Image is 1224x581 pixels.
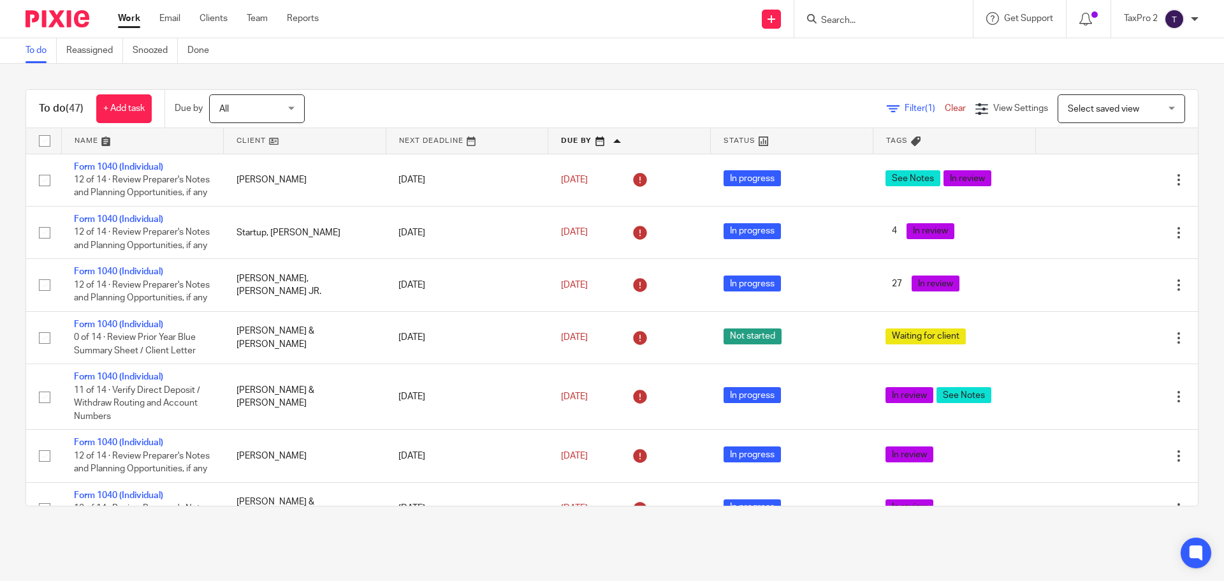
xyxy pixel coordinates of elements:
[96,94,152,123] a: + Add task
[561,175,588,184] span: [DATE]
[912,276,959,291] span: In review
[936,387,991,403] span: See Notes
[724,499,781,515] span: In progress
[885,499,933,515] span: In review
[724,223,781,239] span: In progress
[287,12,319,25] a: Reports
[25,38,57,63] a: To do
[561,333,588,342] span: [DATE]
[74,386,200,421] span: 11 of 14 · Verify Direct Deposit / Withdraw Routing and Account Numbers
[74,491,163,500] a: Form 1040 (Individual)
[386,311,548,364] td: [DATE]
[907,223,954,239] span: In review
[724,170,781,186] span: In progress
[885,223,903,239] span: 4
[925,104,935,113] span: (1)
[386,206,548,258] td: [DATE]
[224,482,386,534] td: [PERSON_NAME] & [PERSON_NAME]
[561,228,588,237] span: [DATE]
[74,228,210,251] span: 12 of 14 · Review Preparer's Notes and Planning Opportunities, if any
[886,137,908,144] span: Tags
[224,206,386,258] td: Startup, [PERSON_NAME]
[724,387,781,403] span: In progress
[74,215,163,224] a: Form 1040 (Individual)
[74,333,196,355] span: 0 of 14 · Review Prior Year Blue Summary Sheet / Client Letter
[885,387,933,403] span: In review
[219,105,229,114] span: All
[561,392,588,401] span: [DATE]
[74,175,210,198] span: 12 of 14 · Review Preparer's Notes and Planning Opportunities, if any
[224,430,386,482] td: [PERSON_NAME]
[943,170,991,186] span: In review
[187,38,219,63] a: Done
[200,12,228,25] a: Clients
[386,430,548,482] td: [DATE]
[224,259,386,311] td: [PERSON_NAME], [PERSON_NAME] JR.
[1124,12,1158,25] p: TaxPro 2
[945,104,966,113] a: Clear
[561,281,588,290] span: [DATE]
[1164,9,1184,29] img: svg%3E
[820,15,935,27] input: Search
[561,504,588,513] span: [DATE]
[1068,105,1139,114] span: Select saved view
[159,12,180,25] a: Email
[133,38,178,63] a: Snoozed
[724,276,781,291] span: In progress
[724,328,782,344] span: Not started
[74,452,210,474] span: 12 of 14 · Review Preparer's Notes and Planning Opportunities, if any
[885,276,908,291] span: 27
[224,364,386,430] td: [PERSON_NAME] & [PERSON_NAME]
[885,446,933,462] span: In review
[724,446,781,462] span: In progress
[247,12,268,25] a: Team
[74,320,163,329] a: Form 1040 (Individual)
[386,364,548,430] td: [DATE]
[386,482,548,534] td: [DATE]
[885,328,966,344] span: Waiting for client
[66,103,84,114] span: (47)
[386,154,548,206] td: [DATE]
[74,267,163,276] a: Form 1040 (Individual)
[993,104,1048,113] span: View Settings
[224,154,386,206] td: [PERSON_NAME]
[386,259,548,311] td: [DATE]
[1004,14,1053,23] span: Get Support
[885,170,940,186] span: See Notes
[224,311,386,364] td: [PERSON_NAME] & [PERSON_NAME]
[74,372,163,381] a: Form 1040 (Individual)
[561,452,588,460] span: [DATE]
[39,102,84,115] h1: To do
[74,438,163,447] a: Form 1040 (Individual)
[175,102,203,115] p: Due by
[74,281,210,303] span: 12 of 14 · Review Preparer's Notes and Planning Opportunities, if any
[118,12,140,25] a: Work
[66,38,123,63] a: Reassigned
[905,104,945,113] span: Filter
[25,10,89,27] img: Pixie
[74,504,210,526] span: 12 of 14 · Review Preparer's Notes and Planning Opportunities, if any
[74,163,163,172] a: Form 1040 (Individual)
